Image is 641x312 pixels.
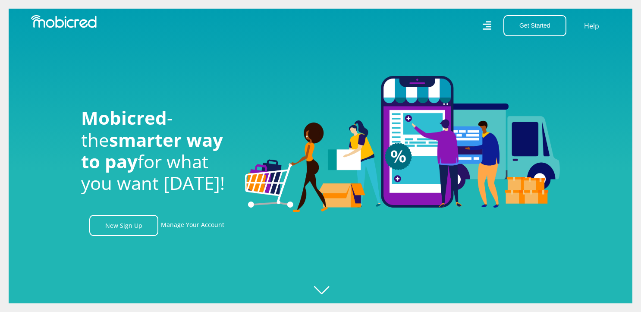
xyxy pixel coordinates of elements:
[81,127,223,173] span: smarter way to pay
[161,215,224,236] a: Manage Your Account
[89,215,158,236] a: New Sign Up
[31,15,97,28] img: Mobicred
[245,76,560,212] img: Welcome to Mobicred
[584,20,600,32] a: Help
[81,107,232,194] h1: - the for what you want [DATE]!
[81,105,167,130] span: Mobicred
[503,15,566,36] button: Get Started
